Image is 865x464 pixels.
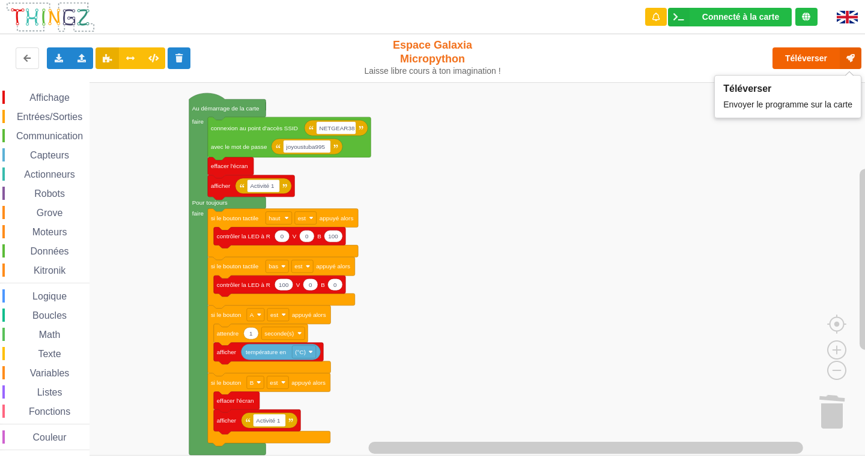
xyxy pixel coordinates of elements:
div: Tu es connecté au serveur de création de Thingz [795,8,818,26]
span: Logique [31,291,68,301]
text: Activité 1 [250,182,275,189]
text: 0 [333,282,337,288]
span: Données [29,246,71,256]
div: Téléverser [723,83,852,94]
text: effacer l'écran [217,397,254,404]
span: Fonctions [27,406,72,417]
button: Téléverser [772,47,861,69]
text: si le bouton [211,312,241,318]
text: si le bouton tactile [211,215,259,221]
text: NETGEAR38 [320,125,355,131]
span: Boucles [31,310,68,321]
span: Grove [35,208,65,218]
text: 0 [305,233,309,240]
text: joyoustuba995 [286,143,326,150]
text: si le bouton [211,379,241,386]
text: est [270,312,278,318]
text: température en [246,349,286,355]
text: avec le mot de passe [211,143,267,150]
text: contrôler la LED à R [217,233,270,240]
text: appuyé alors [291,379,326,386]
text: haut [269,215,281,221]
text: 1 [249,330,253,337]
text: faire [192,210,204,217]
div: Ta base fonctionne bien ! [668,8,792,26]
div: Connecté à la carte [702,13,779,21]
text: bas [269,263,278,270]
span: Entrées/Sorties [15,112,84,122]
text: seconde(s) [264,330,294,337]
text: Activité 1 [256,417,281,424]
span: Variables [28,368,71,378]
text: appuyé alors [316,263,350,270]
text: Au démarrage de la carte [192,105,259,112]
span: Communication [14,131,85,141]
text: afficher [217,417,237,424]
text: est [294,263,302,270]
text: est [298,215,306,221]
text: 0 [281,233,284,240]
text: 100 [328,233,338,240]
span: Affichage [28,92,71,103]
span: Robots [32,188,67,199]
div: Envoyer le programme sur la carte [723,94,852,110]
text: afficher [217,349,237,355]
span: Moteurs [31,227,69,237]
span: Capteurs [28,150,71,160]
text: 0 [309,282,312,288]
span: Actionneurs [22,169,77,179]
text: 100 [279,282,289,288]
div: Espace Galaxia Micropython [359,38,506,76]
text: connexion au point d'accès SSID [211,125,298,131]
text: effacer l'écran [211,163,248,169]
text: contrôler la LED à R [217,282,270,288]
text: attendre [217,330,239,337]
text: faire [192,118,204,125]
text: afficher [211,182,231,189]
text: A [250,312,254,318]
text: est [270,379,278,386]
text: V [293,233,297,240]
span: Listes [35,387,64,397]
img: gb.png [837,11,858,23]
span: Kitronik [32,265,67,276]
text: si le bouton tactile [211,263,259,270]
text: appuyé alors [292,312,326,318]
text: V [296,282,300,288]
text: B [250,379,254,386]
text: appuyé alors [320,215,354,221]
span: Couleur [31,432,68,442]
img: thingz_logo.png [5,1,96,33]
text: B [321,282,325,288]
text: (°C) [295,349,306,355]
text: B [317,233,321,240]
text: Pour toujours [192,199,228,206]
div: Laisse libre cours à ton imagination ! [359,66,506,76]
span: Texte [36,349,62,359]
span: Math [37,330,62,340]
